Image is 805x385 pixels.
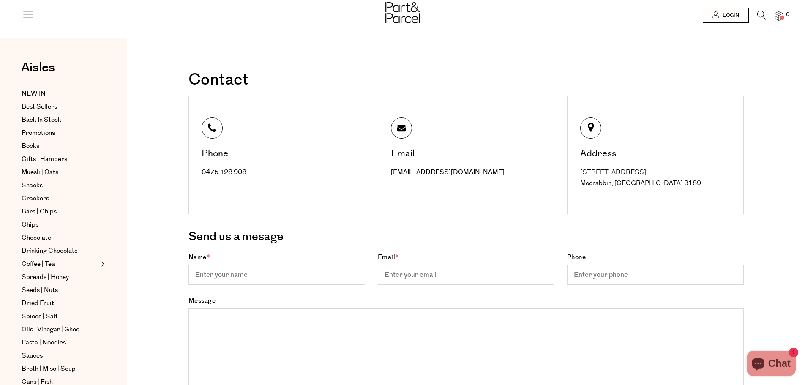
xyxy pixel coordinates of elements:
[720,12,739,19] span: Login
[22,128,55,138] span: Promotions
[22,115,98,125] a: Back In Stock
[22,259,55,269] span: Coffee | Tea
[391,149,543,158] div: Email
[22,298,98,309] a: Dried Fruit
[22,207,98,217] a: Bars | Chips
[22,89,98,99] a: NEW IN
[21,61,55,82] a: Aisles
[580,149,733,158] div: Address
[22,115,61,125] span: Back In Stock
[22,338,66,348] span: Pasta | Noodles
[22,141,39,151] span: Books
[22,102,57,112] span: Best Sellers
[775,11,783,20] a: 0
[385,2,420,23] img: Part&Parcel
[22,311,98,322] a: Spices | Salt
[188,72,744,88] h1: Contact
[21,58,55,77] span: Aisles
[378,265,554,285] input: Email*
[22,207,57,217] span: Bars | Chips
[99,259,105,269] button: Expand/Collapse Coffee | Tea
[22,351,43,361] span: Sauces
[22,141,98,151] a: Books
[22,272,69,282] span: Spreads | Honey
[22,233,98,243] a: Chocolate
[22,128,98,138] a: Promotions
[22,311,58,322] span: Spices | Salt
[22,154,98,164] a: Gifts | Hampers
[22,285,58,295] span: Seeds | Nuts
[22,246,98,256] a: Drinking Chocolate
[703,8,749,23] a: Login
[22,167,58,177] span: Muesli | Oats
[22,338,98,348] a: Pasta | Noodles
[22,180,43,191] span: Snacks
[22,220,98,230] a: Chips
[202,168,246,177] a: 0475 128 908
[567,253,744,285] label: Phone
[22,364,98,374] a: Broth | Miso | Soup
[391,168,505,177] a: [EMAIL_ADDRESS][DOMAIN_NAME]
[22,351,98,361] a: Sauces
[22,194,98,204] a: Crackers
[22,220,38,230] span: Chips
[22,325,79,335] span: Oils | Vinegar | Ghee
[22,89,46,99] span: NEW IN
[22,167,98,177] a: Muesli | Oats
[22,259,98,269] a: Coffee | Tea
[188,253,365,285] label: Name
[22,285,98,295] a: Seeds | Nuts
[744,351,798,378] inbox-online-store-chat: Shopify online store chat
[580,167,733,188] div: [STREET_ADDRESS], Moorabbin, [GEOGRAPHIC_DATA] 3189
[22,364,76,374] span: Broth | Miso | Soup
[22,246,78,256] span: Drinking Chocolate
[22,272,98,282] a: Spreads | Honey
[22,102,98,112] a: Best Sellers
[22,154,67,164] span: Gifts | Hampers
[378,253,554,285] label: Email
[22,298,54,309] span: Dried Fruit
[188,265,365,285] input: Name*
[567,265,744,285] input: Phone
[784,11,791,19] span: 0
[22,325,98,335] a: Oils | Vinegar | Ghee
[22,194,49,204] span: Crackers
[22,180,98,191] a: Snacks
[188,227,744,246] h3: Send us a mesage
[22,233,51,243] span: Chocolate
[202,149,354,158] div: Phone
